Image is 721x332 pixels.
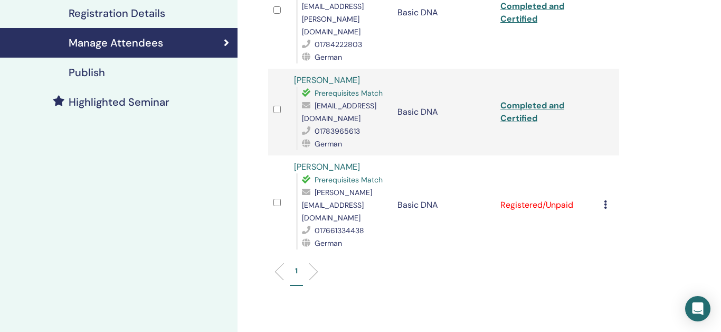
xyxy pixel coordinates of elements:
span: 017661334438 [315,226,364,235]
div: Open Intercom Messenger [685,296,710,321]
span: [PERSON_NAME][EMAIL_ADDRESS][DOMAIN_NAME] [302,188,372,223]
a: Completed and Certified [500,1,564,24]
p: 1 [295,265,298,276]
a: [PERSON_NAME] [294,75,360,86]
span: 01783965613 [315,126,360,136]
span: German [315,52,342,62]
span: Prerequisites Match [315,175,383,185]
td: Basic DNA [392,155,495,255]
span: [EMAIL_ADDRESS][DOMAIN_NAME] [302,101,376,123]
span: German [315,139,342,149]
h4: Registration Details [69,7,165,20]
span: 01784222803 [315,40,362,49]
h4: Publish [69,66,105,79]
a: [PERSON_NAME] [294,161,360,172]
h4: Highlighted Seminar [69,96,169,108]
td: Basic DNA [392,69,495,155]
span: German [315,238,342,248]
a: Completed and Certified [500,100,564,124]
span: Prerequisites Match [315,88,383,98]
h4: Manage Attendees [69,36,163,49]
